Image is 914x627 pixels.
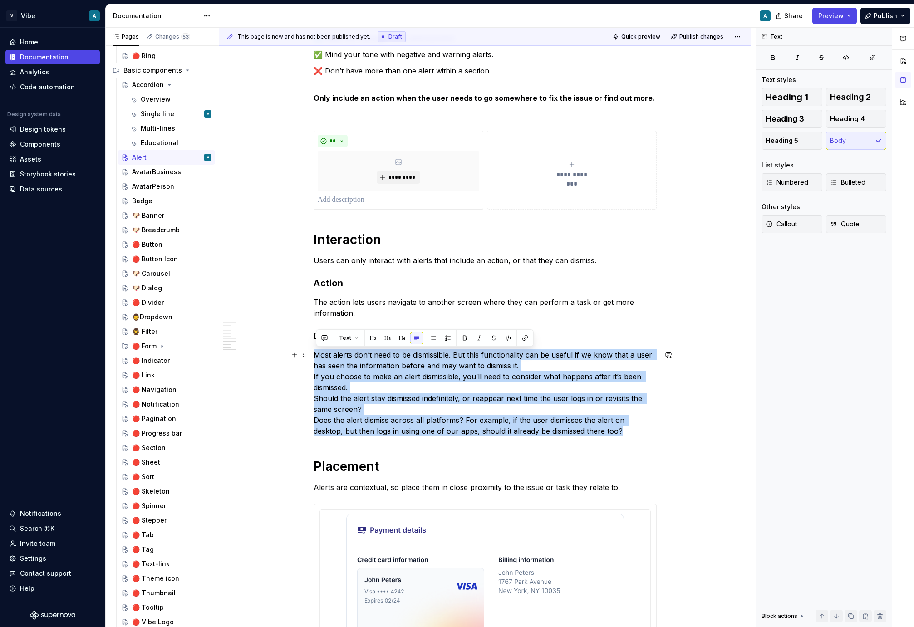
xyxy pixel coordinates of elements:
[5,521,100,536] button: Search ⌘K
[132,400,179,409] div: 🔴 Notification
[113,33,139,40] div: Pages
[132,327,157,336] div: 🧔‍♂️ Filter
[155,33,190,40] div: Changes
[762,173,822,191] button: Numbered
[118,484,215,499] a: 🔴 Skeleton
[141,138,178,147] div: Educational
[141,124,175,133] div: Multi-lines
[20,125,66,134] div: Design tokens
[20,584,34,593] div: Help
[118,194,215,208] a: Badge
[20,185,62,194] div: Data sources
[20,38,38,47] div: Home
[762,88,822,106] button: Heading 1
[118,237,215,252] a: 🔴 Button
[5,35,100,49] a: Home
[132,574,179,583] div: 🔴 Theme icon
[93,12,96,20] div: A
[812,8,857,24] button: Preview
[762,215,822,233] button: Callout
[20,539,55,548] div: Invite team
[20,569,71,578] div: Contact support
[20,509,61,518] div: Notifications
[5,506,100,521] button: Notifications
[314,231,657,248] h1: Interaction
[826,215,887,233] button: Quote
[5,581,100,596] button: Help
[132,298,164,307] div: 🔴 Divider
[237,33,370,40] span: This page is new and has not been published yet.
[826,173,887,191] button: Bulleted
[132,458,160,467] div: 🔴 Sheet
[818,11,844,20] span: Preview
[118,455,215,470] a: 🔴 Sheet
[2,6,103,25] button: VVibeA
[132,225,180,235] div: 🐶 Breadcrumb
[20,68,49,77] div: Analytics
[118,411,215,426] a: 🔴 Pagination
[132,603,164,612] div: 🔴 Tooltip
[5,566,100,581] button: Contact support
[118,499,215,513] a: 🔴 Spinner
[118,78,215,92] a: Accordion
[20,170,76,179] div: Storybook stories
[132,167,181,176] div: AvatarBusiness
[830,178,865,187] span: Bulleted
[132,153,147,162] div: Alert
[314,349,657,436] p: Most alerts don’t need to be dismissible. But this functionality can be useful if we know that a ...
[5,80,100,94] a: Code automation
[118,208,215,223] a: 🐶 Banner
[30,611,75,620] a: Supernova Logo
[762,132,822,150] button: Heading 5
[621,33,660,40] span: Quick preview
[132,255,178,264] div: 🔴 Button Icon
[5,50,100,64] a: Documentation
[766,136,798,145] span: Heading 5
[314,458,657,475] h1: Placement
[7,111,61,118] div: Design system data
[141,95,171,104] div: Overview
[132,501,166,510] div: 🔴 Spinner
[118,426,215,441] a: 🔴 Progress bar
[207,109,209,118] div: A
[109,63,215,78] div: Basic components
[766,93,808,102] span: Heading 1
[123,66,182,75] div: Basic components
[762,161,794,170] div: List styles
[118,542,215,557] a: 🔴 Tag
[610,30,664,43] button: Quick preview
[5,536,100,551] a: Invite team
[132,545,154,554] div: 🔴 Tag
[20,554,46,563] div: Settings
[118,441,215,455] a: 🔴 Section
[132,342,157,351] div: 🔴 Form
[5,167,100,181] a: Storybook stories
[132,356,170,365] div: 🔴 Indicator
[860,8,910,24] button: Publish
[20,155,41,164] div: Assets
[20,53,69,62] div: Documentation
[118,586,215,600] a: 🔴 Thumbnail
[132,313,172,322] div: 🧔‍♂️Dropdown
[132,385,177,394] div: 🔴 Navigation
[6,10,17,21] div: V
[126,121,215,136] a: Multi-lines
[830,93,871,102] span: Heading 2
[118,324,215,339] a: 🧔‍♂️ Filter
[118,557,215,571] a: 🔴 Text-link
[763,12,767,20] div: A
[766,220,797,229] span: Callout
[314,297,657,318] p: The action lets users navigate to another screen where they can perform a task or get more inform...
[118,470,215,484] a: 🔴 Sort
[5,137,100,152] a: Components
[766,178,808,187] span: Numbered
[118,571,215,586] a: 🔴 Theme icon
[132,211,164,220] div: 🐶 Banner
[830,114,865,123] span: Heading 4
[118,281,215,295] a: 🐶 Dialog
[771,8,809,24] button: Share
[126,92,215,107] a: Overview
[762,612,797,620] div: Block actions
[118,339,215,353] div: 🔴 Form
[132,414,176,423] div: 🔴 Pagination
